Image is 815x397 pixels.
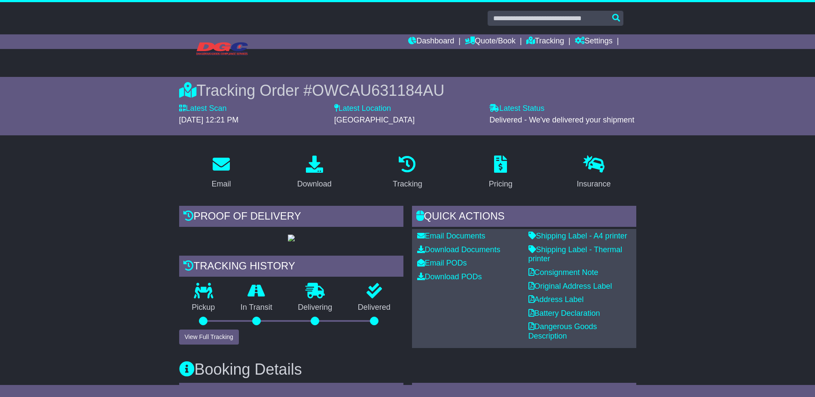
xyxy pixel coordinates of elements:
span: [GEOGRAPHIC_DATA] [334,116,415,124]
div: Pricing [489,178,513,190]
span: OWCAU631184AU [312,82,444,99]
a: Email Documents [417,232,485,240]
div: Tracking Order # [179,81,636,100]
a: Shipping Label - A4 printer [528,232,627,240]
a: Address Label [528,295,584,304]
a: Settings [575,34,613,49]
a: Consignment Note [528,268,598,277]
label: Latest Status [489,104,544,113]
a: Download Documents [417,245,501,254]
div: Quick Actions [412,206,636,229]
a: Email [206,153,236,193]
p: Pickup [179,303,228,312]
a: Dangerous Goods Description [528,322,597,340]
a: Dashboard [408,34,454,49]
a: Download PODs [417,272,482,281]
button: View Full Tracking [179,330,239,345]
a: Quote/Book [465,34,516,49]
a: Download [292,153,337,193]
span: [DATE] 12:21 PM [179,116,239,124]
div: Download [297,178,332,190]
a: Email PODs [417,259,467,267]
a: Original Address Label [528,282,612,290]
label: Latest Scan [179,104,227,113]
div: Email [211,178,231,190]
a: Tracking [387,153,427,193]
div: Proof of Delivery [179,206,403,229]
div: Tracking [393,178,422,190]
p: Delivering [285,303,345,312]
a: Battery Declaration [528,309,600,318]
a: Tracking [526,34,564,49]
a: Shipping Label - Thermal printer [528,245,623,263]
img: GetPodImage [288,235,295,241]
span: Delivered - We've delivered your shipment [489,116,634,124]
h3: Booking Details [179,361,636,378]
p: In Transit [228,303,285,312]
label: Latest Location [334,104,391,113]
p: Delivered [345,303,403,312]
div: Tracking history [179,256,403,279]
a: Insurance [571,153,617,193]
div: Insurance [577,178,611,190]
a: Pricing [483,153,518,193]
